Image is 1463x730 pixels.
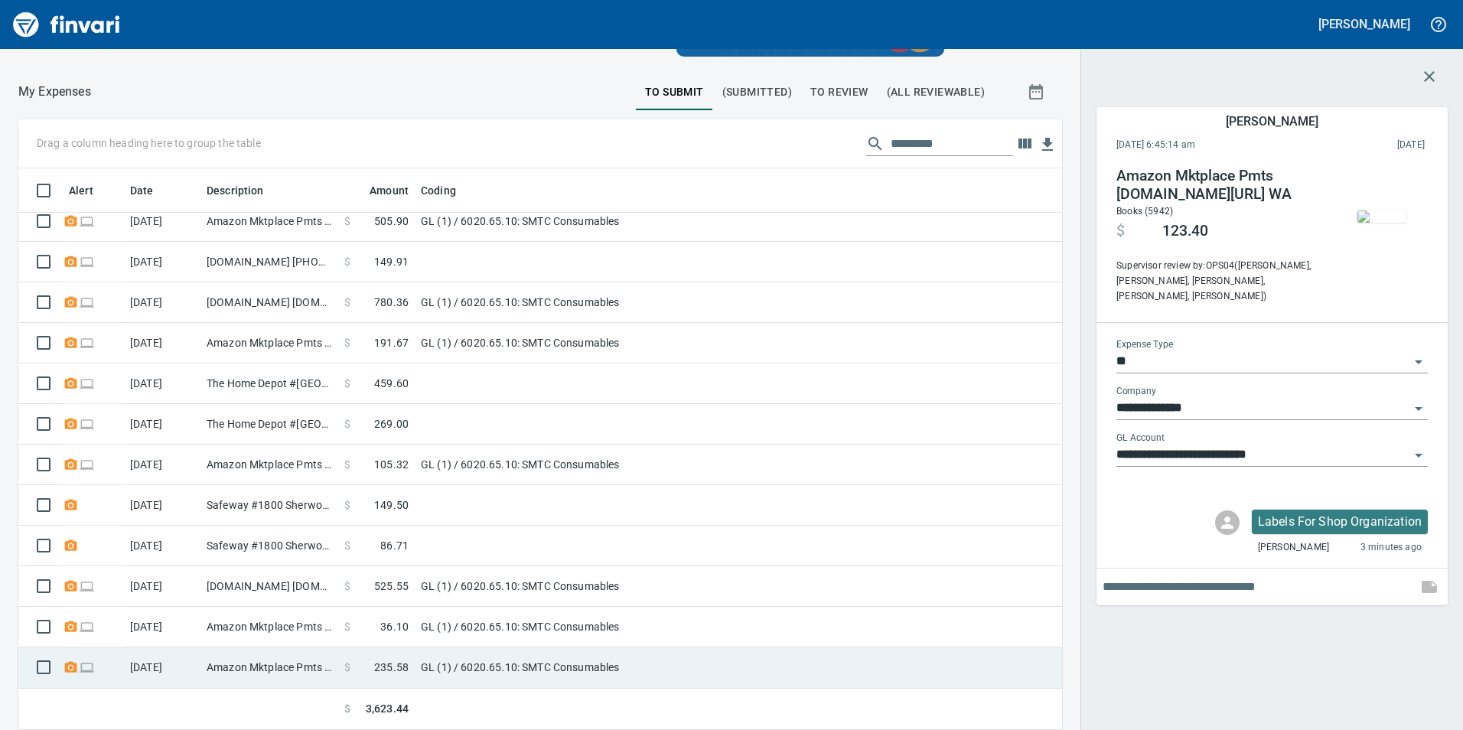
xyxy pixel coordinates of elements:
[374,376,409,391] span: 459.60
[63,621,79,631] span: Receipt Required
[79,216,95,226] span: Online transaction
[79,419,95,429] span: Online transaction
[124,363,200,404] td: [DATE]
[79,256,95,266] span: Online transaction
[200,526,338,566] td: Safeway #1800 Sherwood OR
[124,323,200,363] td: [DATE]
[645,83,704,102] span: To Submit
[1162,222,1208,240] span: 123.40
[415,445,797,485] td: GL (1) / 6020.65.10: SMTC Consumables
[1408,351,1429,373] button: Open
[344,213,350,229] span: $
[63,581,79,591] span: Receipt Required
[200,282,338,323] td: [DOMAIN_NAME] [DOMAIN_NAME][URL] WA
[63,500,79,510] span: Receipt Required
[79,662,95,672] span: Online transaction
[200,647,338,688] td: Amazon Mktplace Pmts [DOMAIN_NAME][URL] WA
[200,607,338,647] td: Amazon Mktplace Pmts [DOMAIN_NAME][URL] WA
[124,445,200,485] td: [DATE]
[380,619,409,634] span: 36.10
[1226,113,1318,129] h5: [PERSON_NAME]
[124,607,200,647] td: [DATE]
[344,416,350,432] span: $
[415,323,797,363] td: GL (1) / 6020.65.10: SMTC Consumables
[1318,16,1410,32] h5: [PERSON_NAME]
[374,213,409,229] span: 505.90
[344,457,350,472] span: $
[374,578,409,594] span: 525.55
[1116,206,1173,217] span: Books (5942)
[1252,510,1428,534] div: Click for options
[374,254,409,269] span: 149.91
[350,181,409,200] span: Amount
[344,254,350,269] span: $
[380,538,409,553] span: 86.71
[200,445,338,485] td: Amazon Mktplace Pmts [DOMAIN_NAME][URL] WA
[344,701,350,717] span: $
[63,419,79,429] span: Receipt Required
[344,538,350,553] span: $
[1296,138,1425,153] span: This charge was settled by the merchant and appears on the 2025/09/27 statement.
[130,181,174,200] span: Date
[63,337,79,347] span: Receipt Required
[79,459,95,469] span: Online transaction
[1411,58,1448,95] button: Close transaction
[207,181,264,200] span: Description
[722,83,792,102] span: (Submitted)
[366,701,409,717] span: 3,623.44
[810,83,868,102] span: To Review
[63,256,79,266] span: Receipt Required
[130,181,154,200] span: Date
[63,378,79,388] span: Receipt Required
[1360,540,1422,556] span: 3 minutes ago
[37,135,261,151] p: Drag a column heading here to group the table
[421,181,476,200] span: Coding
[1116,138,1296,153] span: [DATE] 6:45:14 am
[1408,445,1429,466] button: Open
[1258,540,1329,556] span: [PERSON_NAME]
[1357,210,1406,223] img: receipts%2Ftapani%2F2025-10-06%2FhHr4pQ9rZQXg0bIVbTbB0Wu9arr1__r2lvvt4QmtGralzU2rxz_1.jpg
[1116,433,1165,442] label: GL Account
[124,526,200,566] td: [DATE]
[374,416,409,432] span: 269.00
[374,660,409,675] span: 235.58
[69,181,93,200] span: Alert
[1411,569,1448,605] span: This records your note into the expense
[200,201,338,242] td: Amazon Mktplace Pmts [DOMAIN_NAME][URL] WA
[79,581,95,591] span: Online transaction
[344,619,350,634] span: $
[415,201,797,242] td: GL (1) / 6020.65.10: SMTC Consumables
[415,566,797,607] td: GL (1) / 6020.65.10: SMTC Consumables
[124,404,200,445] td: [DATE]
[344,295,350,310] span: $
[1408,398,1429,419] button: Open
[1315,12,1414,36] button: [PERSON_NAME]
[79,378,95,388] span: Online transaction
[370,181,409,200] span: Amount
[344,376,350,391] span: $
[887,83,985,102] span: (All Reviewable)
[207,181,284,200] span: Description
[1013,73,1062,110] button: Show transactions within a particular date range
[63,297,79,307] span: Receipt Required
[1013,132,1036,155] button: Choose columns to display
[344,335,350,350] span: $
[374,295,409,310] span: 780.36
[200,566,338,607] td: [DOMAIN_NAME] [DOMAIN_NAME][URL] WA
[374,497,409,513] span: 149.50
[1036,133,1059,156] button: Download table
[200,485,338,526] td: Safeway #1800 Sherwood OR
[63,459,79,469] span: Receipt Required
[63,662,79,672] span: Receipt Required
[1116,340,1173,349] label: Expense Type
[124,242,200,282] td: [DATE]
[344,578,350,594] span: $
[1116,167,1325,204] h4: Amazon Mktplace Pmts [DOMAIN_NAME][URL] WA
[124,647,200,688] td: [DATE]
[18,83,91,101] p: My Expenses
[200,363,338,404] td: The Home Depot #[GEOGRAPHIC_DATA]
[344,660,350,675] span: $
[63,216,79,226] span: Receipt Required
[63,540,79,550] span: Receipt Required
[200,323,338,363] td: Amazon Mktplace Pmts [DOMAIN_NAME][URL] WA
